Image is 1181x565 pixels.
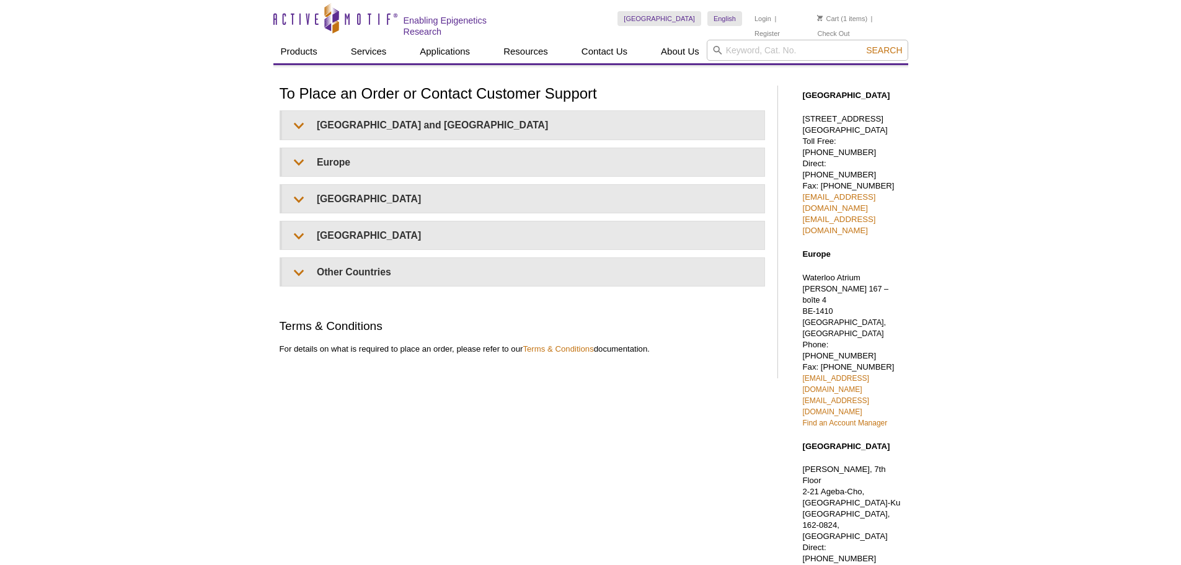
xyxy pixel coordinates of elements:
a: Terms & Conditions [523,344,593,354]
li: | [774,11,776,26]
h1: To Place an Order or Contact Customer Support [280,86,765,104]
a: Products [273,40,325,63]
strong: Europe [803,249,831,259]
a: Register [754,29,780,38]
a: [GEOGRAPHIC_DATA] [617,11,701,26]
p: Waterloo Atrium Phone: [PHONE_NUMBER] Fax: [PHONE_NUMBER] [803,272,902,429]
a: Check Out [817,29,849,38]
a: [EMAIL_ADDRESS][DOMAIN_NAME] [803,374,869,394]
a: Cart [817,14,839,23]
summary: [GEOGRAPHIC_DATA] [282,221,764,249]
a: English [707,11,742,26]
input: Keyword, Cat. No. [707,40,908,61]
span: Search [866,45,902,55]
li: (1 items) [817,11,867,26]
a: Find an Account Manager [803,419,888,427]
summary: [GEOGRAPHIC_DATA] and [GEOGRAPHIC_DATA] [282,111,764,139]
a: Contact Us [574,40,635,63]
li: | [871,11,873,26]
a: [EMAIL_ADDRESS][DOMAIN_NAME] [803,192,876,213]
a: Login [754,14,771,23]
button: Search [862,45,906,56]
h2: Enabling Epigenetics Research [404,15,527,37]
strong: [GEOGRAPHIC_DATA] [803,442,890,451]
p: [STREET_ADDRESS] [GEOGRAPHIC_DATA] Toll Free: [PHONE_NUMBER] Direct: [PHONE_NUMBER] Fax: [PHONE_N... [803,113,902,236]
a: [EMAIL_ADDRESS][DOMAIN_NAME] [803,215,876,235]
a: Services [343,40,394,63]
h2: Terms & Conditions [280,318,765,334]
a: Applications [412,40,477,63]
summary: [GEOGRAPHIC_DATA] [282,185,764,213]
strong: [GEOGRAPHIC_DATA] [803,91,890,100]
span: [PERSON_NAME] 167 – boîte 4 BE-1410 [GEOGRAPHIC_DATA], [GEOGRAPHIC_DATA] [803,285,889,338]
a: Resources [496,40,555,63]
summary: Europe [282,148,764,176]
summary: Other Countries [282,258,764,286]
img: Your Cart [817,15,823,21]
a: About Us [653,40,707,63]
p: For details on what is required to place an order, please refer to our documentation. [280,344,765,355]
a: [EMAIL_ADDRESS][DOMAIN_NAME] [803,396,869,416]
